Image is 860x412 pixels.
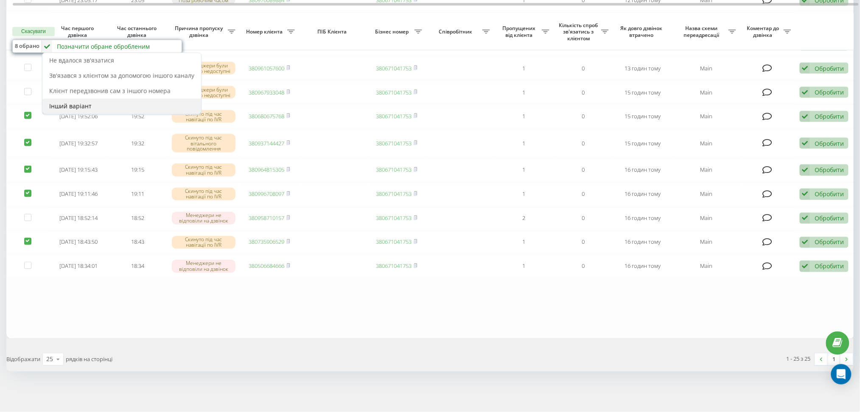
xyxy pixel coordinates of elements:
[828,354,840,365] a: 1
[108,183,168,206] td: 19:11
[554,81,613,104] td: 0
[172,134,235,153] div: Скинуто під час вітального повідомлення
[554,12,613,33] td: 0
[49,183,108,206] td: [DATE] 19:11:46
[108,12,168,33] td: 22:57
[172,188,235,200] div: Скинуто під час навігації по IVR
[249,64,284,72] a: 380961057600
[494,129,554,157] td: 1
[49,207,108,230] td: [DATE] 18:52:14
[376,112,412,120] a: 380671041753
[494,255,554,278] td: 1
[620,25,666,38] span: Як довго дзвінок втрачено
[376,89,412,96] a: 380671041753
[49,231,108,253] td: [DATE] 18:43:50
[49,129,108,157] td: [DATE] 19:32:57
[108,105,168,128] td: 19:52
[249,262,284,270] a: 380506684666
[56,25,101,38] span: Час першого дзвінка
[745,25,784,38] span: Коментар до дзвінка
[49,72,194,80] span: Зв'язався з клієнтом за допомогою іншого каналу
[49,102,92,110] span: Інший варіант
[376,262,412,270] a: 380671041753
[249,139,284,147] a: 380937144427
[494,231,554,253] td: 1
[172,86,235,99] div: Усі менеджери були зайняті або недоступні
[554,159,613,181] td: 0
[172,25,228,38] span: Причина пропуску дзвінка
[672,207,740,230] td: Main
[108,255,168,278] td: 18:34
[108,129,168,157] td: 19:32
[494,105,554,128] td: 1
[672,159,740,181] td: Main
[249,214,284,222] a: 380958710157
[499,25,542,38] span: Пропущених від клієнта
[815,214,844,223] div: Обробити
[815,190,844,198] div: Обробити
[554,105,613,128] td: 0
[46,355,53,364] div: 25
[613,183,672,206] td: 16 годин тому
[613,81,672,104] td: 15 годин тому
[431,28,482,35] span: Співробітник
[371,28,415,35] span: Бізнес номер
[376,139,412,147] a: 380671041753
[172,236,235,249] div: Скинуто під час навігації по IVR
[12,27,55,36] button: Скасувати
[494,207,554,230] td: 2
[172,260,235,273] div: Менеджери не відповіли на дзвінок
[108,231,168,253] td: 18:43
[249,238,284,246] a: 380735906529
[554,255,613,278] td: 0
[787,355,811,363] div: 1 - 25 з 25
[613,57,672,80] td: 13 годин тому
[613,105,672,128] td: 15 годин тому
[554,129,613,157] td: 0
[558,22,601,42] span: Кількість спроб зв'язатись з клієнтом
[57,42,150,50] div: Позначити обране обробленим
[66,356,112,363] span: рядків на сторінці
[49,87,171,95] span: Клієнт передзвонив сам з іншого номера
[672,12,740,33] td: Main
[306,28,360,35] span: ПІБ Клієнта
[613,231,672,253] td: 16 годин тому
[172,212,235,225] div: Менеджери не відповіли на дзвінок
[554,231,613,253] td: 0
[815,112,844,120] div: Обробити
[554,183,613,206] td: 0
[815,139,844,148] div: Обробити
[672,129,740,157] td: Main
[554,207,613,230] td: 0
[376,190,412,198] a: 380671041753
[376,238,412,246] a: 380671041753
[249,112,284,120] a: 380680675768
[815,238,844,246] div: Обробити
[108,159,168,181] td: 19:15
[249,190,284,198] a: 380996708097
[249,166,284,174] a: 380964815305
[6,356,40,363] span: Відображати
[672,255,740,278] td: Main
[249,89,284,96] a: 380967933048
[815,262,844,270] div: Обробити
[376,166,412,174] a: 380671041753
[613,129,672,157] td: 15 годин тому
[172,110,235,123] div: Скинуто під час навігації по IVR
[613,12,672,33] td: 12 годин тому
[376,64,412,72] a: 380671041753
[494,57,554,80] td: 1
[244,28,287,35] span: Номер клієнта
[613,207,672,230] td: 16 годин тому
[494,12,554,33] td: 1
[49,56,114,64] span: Не вдалося зв'язатися
[494,183,554,206] td: 1
[613,255,672,278] td: 16 годин тому
[494,159,554,181] td: 1
[115,25,161,38] span: Час останнього дзвінка
[49,255,108,278] td: [DATE] 18:34:01
[815,166,844,174] div: Обробити
[376,214,412,222] a: 380671041753
[554,57,613,80] td: 0
[172,62,235,75] div: Усі менеджери були зайняті або недоступні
